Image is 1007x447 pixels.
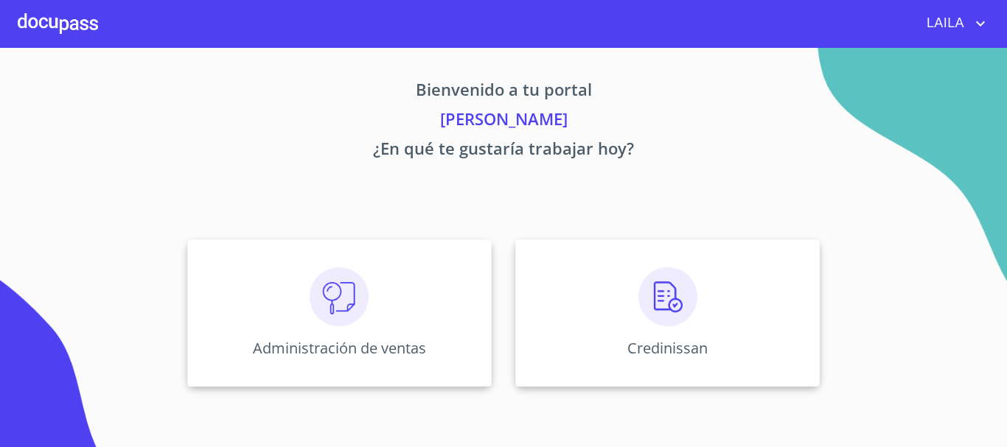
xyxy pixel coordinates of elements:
[253,338,426,358] p: Administración de ventas
[310,267,369,326] img: consulta.png
[627,338,708,358] p: Credinissan
[49,107,958,136] p: [PERSON_NAME]
[916,12,972,35] span: LAILA
[49,136,958,166] p: ¿En qué te gustaría trabajar hoy?
[916,12,989,35] button: account of current user
[638,267,697,326] img: verificacion.png
[49,77,958,107] p: Bienvenido a tu portal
